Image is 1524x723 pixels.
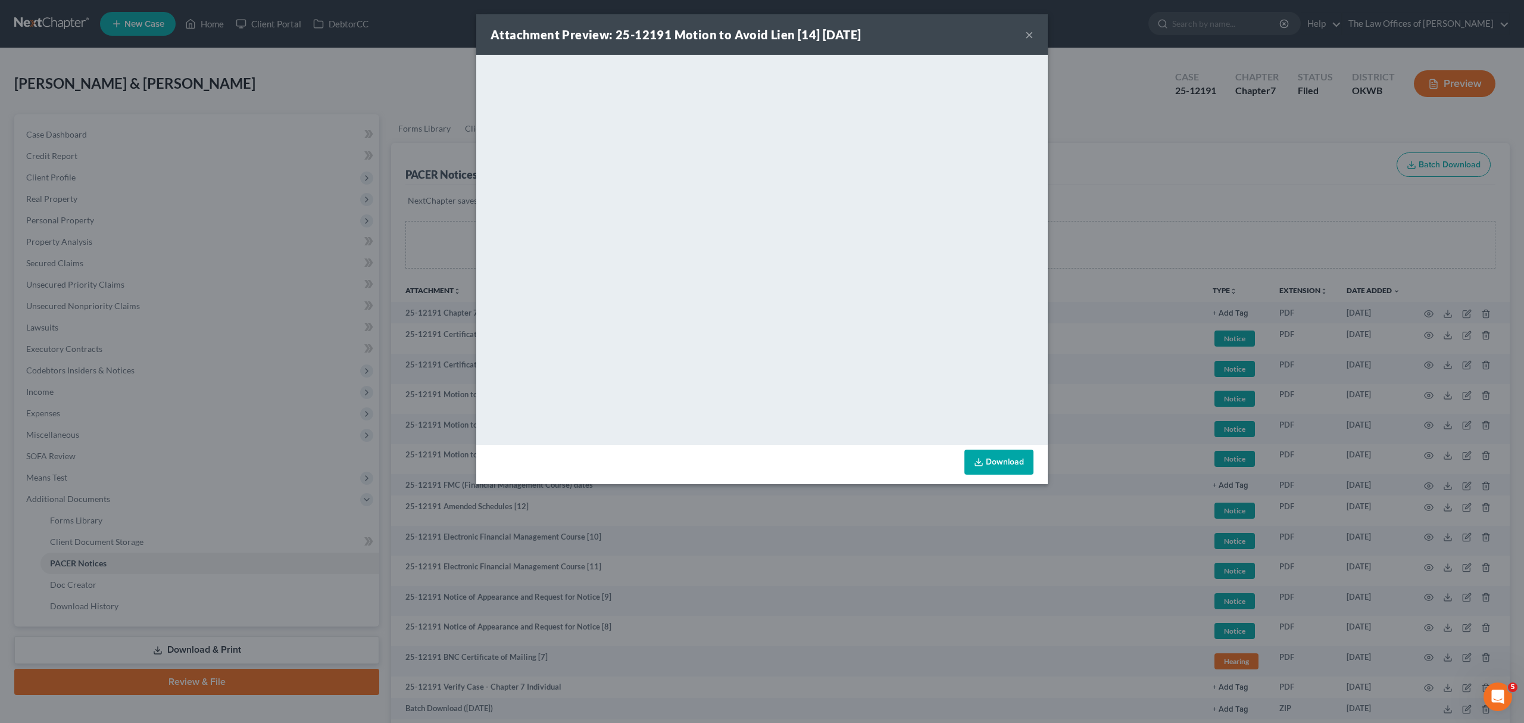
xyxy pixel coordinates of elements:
[1025,27,1033,42] button: ×
[964,450,1033,475] a: Download
[1484,683,1512,711] iframe: Intercom live chat
[476,55,1048,442] iframe: <object ng-attr-data='[URL][DOMAIN_NAME]' type='application/pdf' width='100%' height='650px'></ob...
[1508,683,1517,692] span: 5
[491,27,861,42] strong: Attachment Preview: 25-12191 Motion to Avoid Lien [14] [DATE]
